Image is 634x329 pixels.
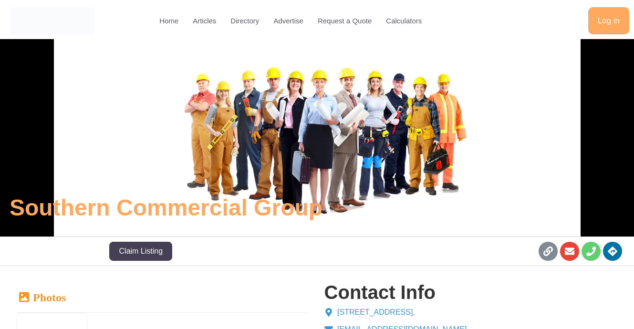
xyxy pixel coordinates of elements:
[130,10,473,32] nav: Menu
[273,10,303,32] a: Advertise
[324,283,436,302] h4: Contact Info
[159,10,178,32] a: Home
[318,10,372,32] a: Request a Quote
[10,194,439,222] h6: Southern Commercial Group
[598,17,620,25] span: Log in
[335,307,415,318] span: [STREET_ADDRESS],
[109,242,172,261] button: Claim Listing
[230,10,259,32] a: Directory
[386,10,422,32] a: Calculators
[588,7,629,34] a: Log in
[193,10,216,32] a: Articles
